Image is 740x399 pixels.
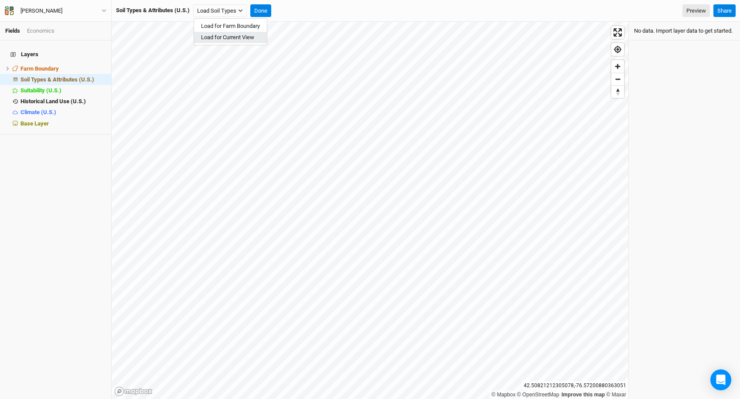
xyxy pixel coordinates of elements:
button: Reset bearing to north [611,85,624,98]
div: 42.50821212305078 , -76.57200880363051 [522,381,628,390]
span: Farm Boundary [20,65,59,72]
button: Zoom in [611,60,624,73]
a: Preview [682,4,710,17]
a: OpenStreetMap [517,392,559,398]
a: Improve this map [562,392,605,398]
div: Soil Types & Attributes (U.S.) [116,7,190,14]
span: Reset bearing to north [611,86,624,98]
div: Clea Weiss [20,7,62,15]
div: Climate (U.S.) [20,109,106,116]
button: Share [713,4,736,17]
div: Historical Land Use (U.S.) [20,98,106,105]
div: Open Intercom Messenger [710,369,731,390]
div: Soil Types & Attributes (U.S.) [20,76,106,83]
div: [PERSON_NAME] [20,7,62,15]
a: Mapbox [491,392,515,398]
div: No data. Import layer data to get started. [629,22,740,41]
button: Find my location [611,43,624,56]
span: Suitability (U.S.) [20,87,61,94]
span: Climate (U.S.) [20,109,56,115]
span: Historical Land Use (U.S.) [20,98,86,105]
a: Mapbox logo [114,386,153,396]
div: Economics [27,27,55,35]
button: Enter fullscreen [611,26,624,39]
button: Load for Current View [194,32,267,43]
div: Suitability (U.S.) [20,87,106,94]
a: Maxar [606,392,626,398]
div: Farm Boundary [20,65,106,72]
button: Load Soil Types [193,4,247,17]
button: Load for Farm Boundary [194,20,267,32]
h4: Layers [5,46,106,63]
a: Fields [5,27,20,34]
span: Soil Types & Attributes (U.S.) [20,76,94,83]
div: Base Layer [20,120,106,127]
button: [PERSON_NAME] [4,6,107,16]
button: Done [250,4,271,17]
button: Zoom out [611,73,624,85]
span: Base Layer [20,120,49,127]
canvas: Map [112,22,628,399]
